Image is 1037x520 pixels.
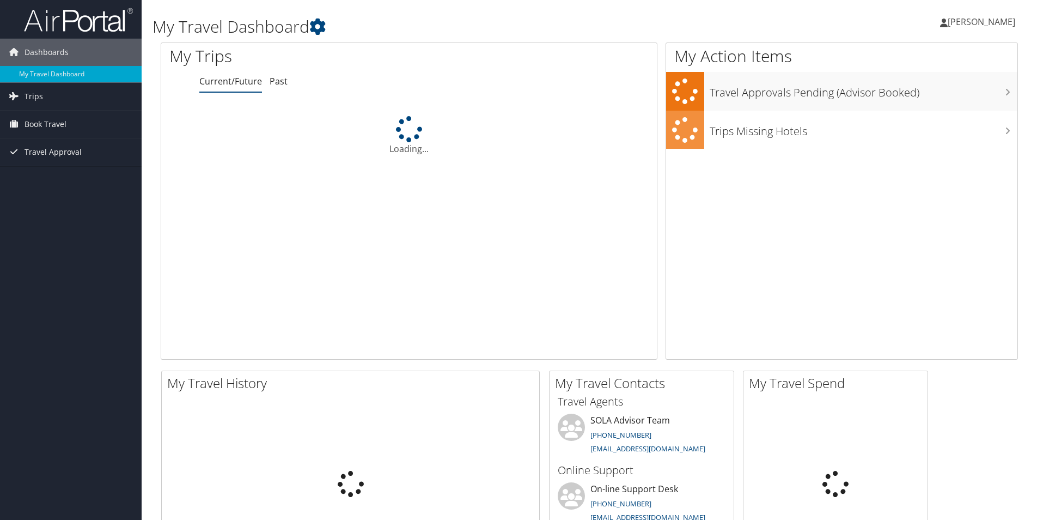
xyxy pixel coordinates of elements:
[590,499,651,509] a: [PHONE_NUMBER]
[940,5,1026,38] a: [PERSON_NAME]
[666,111,1017,149] a: Trips Missing Hotels
[666,72,1017,111] a: Travel Approvals Pending (Advisor Booked)
[555,374,734,392] h2: My Travel Contacts
[25,111,66,138] span: Book Travel
[161,116,657,155] div: Loading...
[749,374,928,392] h2: My Travel Spend
[710,118,1017,139] h3: Trips Missing Hotels
[25,39,69,66] span: Dashboards
[558,394,725,409] h3: Travel Agents
[552,414,731,458] li: SOLA Advisor Team
[199,75,262,87] a: Current/Future
[25,138,82,166] span: Travel Approval
[169,45,442,68] h1: My Trips
[25,83,43,110] span: Trips
[24,7,133,33] img: airportal-logo.png
[152,15,735,38] h1: My Travel Dashboard
[710,80,1017,100] h3: Travel Approvals Pending (Advisor Booked)
[666,45,1017,68] h1: My Action Items
[558,463,725,478] h3: Online Support
[590,444,705,454] a: [EMAIL_ADDRESS][DOMAIN_NAME]
[167,374,539,392] h2: My Travel History
[270,75,288,87] a: Past
[948,16,1015,28] span: [PERSON_NAME]
[590,430,651,440] a: [PHONE_NUMBER]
